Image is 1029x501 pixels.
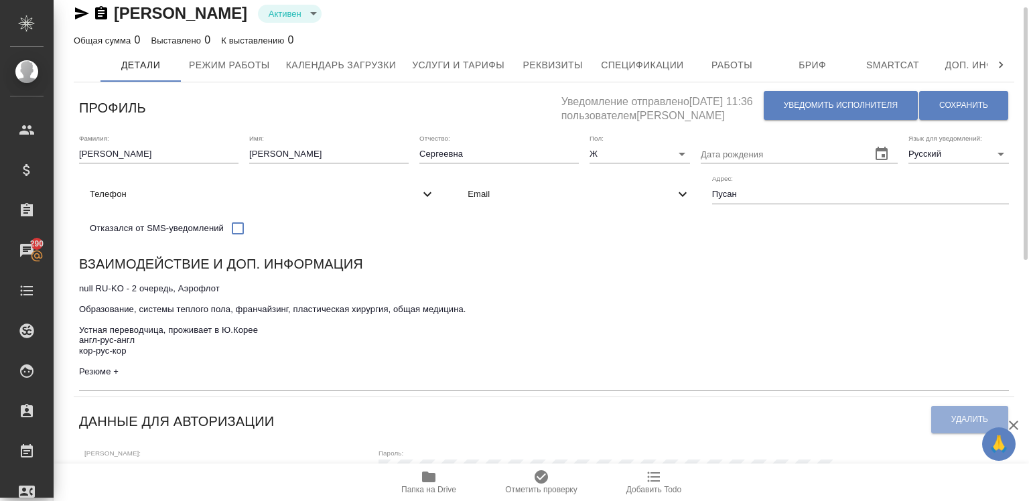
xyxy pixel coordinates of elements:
h6: Профиль [79,97,146,119]
label: [PERSON_NAME]: [84,450,141,457]
a: [PERSON_NAME] [114,4,247,22]
div: 0 [221,32,293,48]
a: 290 [3,234,50,267]
h6: Данные для авторизации [79,411,274,432]
button: Активен [265,8,305,19]
label: Отчество: [419,135,450,141]
div: Ж [590,145,690,163]
span: 🙏 [987,430,1010,458]
span: Реквизиты [521,57,585,74]
label: Адрес: [712,175,733,182]
div: Активен [258,5,322,23]
h5: Уведомление отправлено [DATE] 11:36 пользователем [PERSON_NAME] [561,88,763,123]
button: Уведомить исполнителя [764,91,918,120]
span: Отказался от SMS-уведомлений [90,222,224,235]
span: Календарь загрузки [286,57,397,74]
p: К выставлению [221,35,287,46]
button: Папка на Drive [372,463,485,501]
span: Бриф [780,57,845,74]
span: Детали [109,57,173,74]
span: Режим работы [189,57,270,74]
span: 290 [22,237,52,250]
span: Отметить проверку [505,485,577,494]
span: Доп. инфо [941,57,1006,74]
label: Имя: [249,135,264,141]
span: Работы [700,57,764,74]
button: 🙏 [982,427,1016,461]
span: Добавить Todo [626,485,681,494]
textarea: null RU-KO - 2 очередь, Аэрофлот Образование, системы теплого пола, франчайзинг, пластическая хир... [79,283,1009,386]
label: Язык для уведомлений: [908,135,982,141]
span: Папка на Drive [401,485,456,494]
div: Русский [908,145,1009,163]
span: Спецификации [601,57,683,74]
span: Email [468,188,674,201]
button: Добавить Todo [598,463,710,501]
div: 0 [74,32,141,48]
p: Общая сумма [74,35,134,46]
button: Скопировать ссылку для ЯМессенджера [74,5,90,21]
label: Пол: [590,135,604,141]
span: Уведомить исполнителя [784,100,898,111]
button: Скопировать ссылку [93,5,109,21]
span: Телефон [90,188,419,201]
span: Услуги и тарифы [412,57,504,74]
div: Email [457,180,701,209]
span: Сохранить [939,100,988,111]
h6: Взаимодействие и доп. информация [79,253,363,275]
div: 0 [151,32,211,48]
label: Пароль: [379,450,403,457]
button: Отметить проверку [485,463,598,501]
label: Фамилия: [79,135,109,141]
span: Smartcat [861,57,925,74]
div: Телефон [79,180,446,209]
button: Сохранить [919,91,1008,120]
p: Выставлено [151,35,205,46]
